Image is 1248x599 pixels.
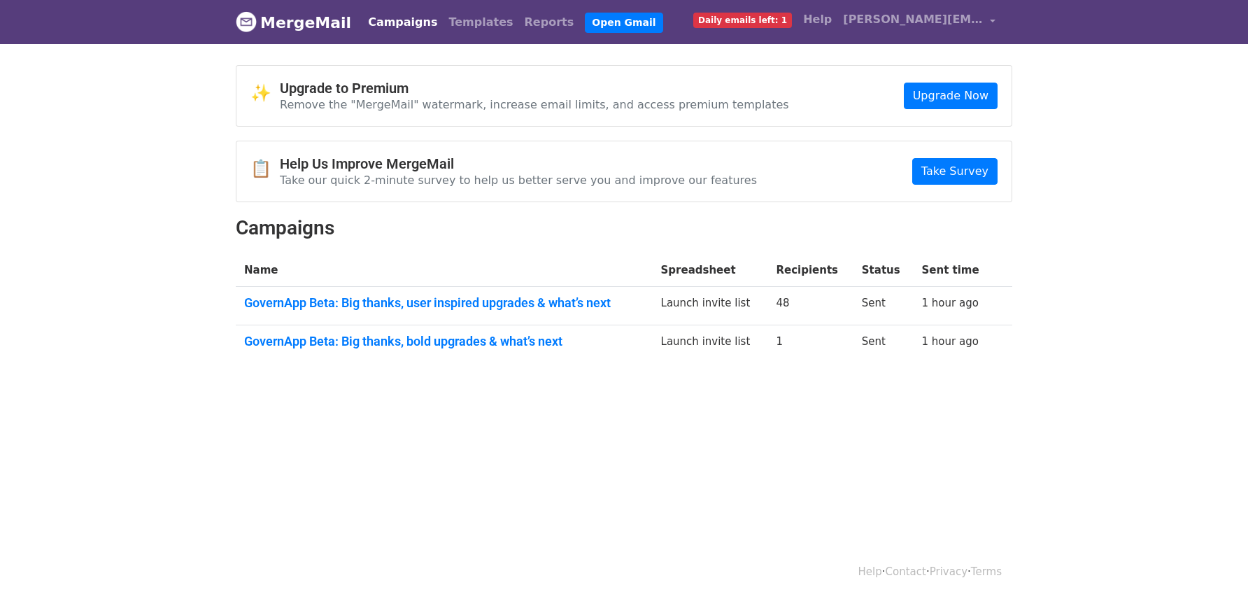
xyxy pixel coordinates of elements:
[443,8,518,36] a: Templates
[930,565,967,578] a: Privacy
[280,155,757,172] h4: Help Us Improve MergeMail
[585,13,662,33] a: Open Gmail
[912,158,998,185] a: Take Survey
[244,334,644,349] a: GovernApp Beta: Big thanks, bold upgrades & what’s next
[886,565,926,578] a: Contact
[519,8,580,36] a: Reports
[250,83,280,104] span: ✨
[362,8,443,36] a: Campaigns
[922,335,979,348] a: 1 hour ago
[843,11,983,28] span: [PERSON_NAME][EMAIL_ADDRESS][PERSON_NAME][DOMAIN_NAME]
[914,254,994,287] th: Sent time
[250,159,280,179] span: 📋
[971,565,1002,578] a: Terms
[236,216,1012,240] h2: Campaigns
[244,295,644,311] a: GovernApp Beta: Big thanks, user inspired upgrades & what’s next
[693,13,792,28] span: Daily emails left: 1
[653,287,768,325] td: Launch invite list
[236,11,257,32] img: MergeMail logo
[797,6,837,34] a: Help
[280,173,757,188] p: Take our quick 2-minute survey to help us better serve you and improve our features
[853,325,914,362] td: Sent
[922,297,979,309] a: 1 hour ago
[853,287,914,325] td: Sent
[837,6,1001,38] a: [PERSON_NAME][EMAIL_ADDRESS][PERSON_NAME][DOMAIN_NAME]
[767,254,853,287] th: Recipients
[280,97,789,112] p: Remove the "MergeMail" watermark, increase email limits, and access premium templates
[767,287,853,325] td: 48
[280,80,789,97] h4: Upgrade to Premium
[904,83,998,109] a: Upgrade Now
[853,254,914,287] th: Status
[688,6,797,34] a: Daily emails left: 1
[236,8,351,37] a: MergeMail
[767,325,853,362] td: 1
[858,565,882,578] a: Help
[653,325,768,362] td: Launch invite list
[653,254,768,287] th: Spreadsheet
[236,254,653,287] th: Name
